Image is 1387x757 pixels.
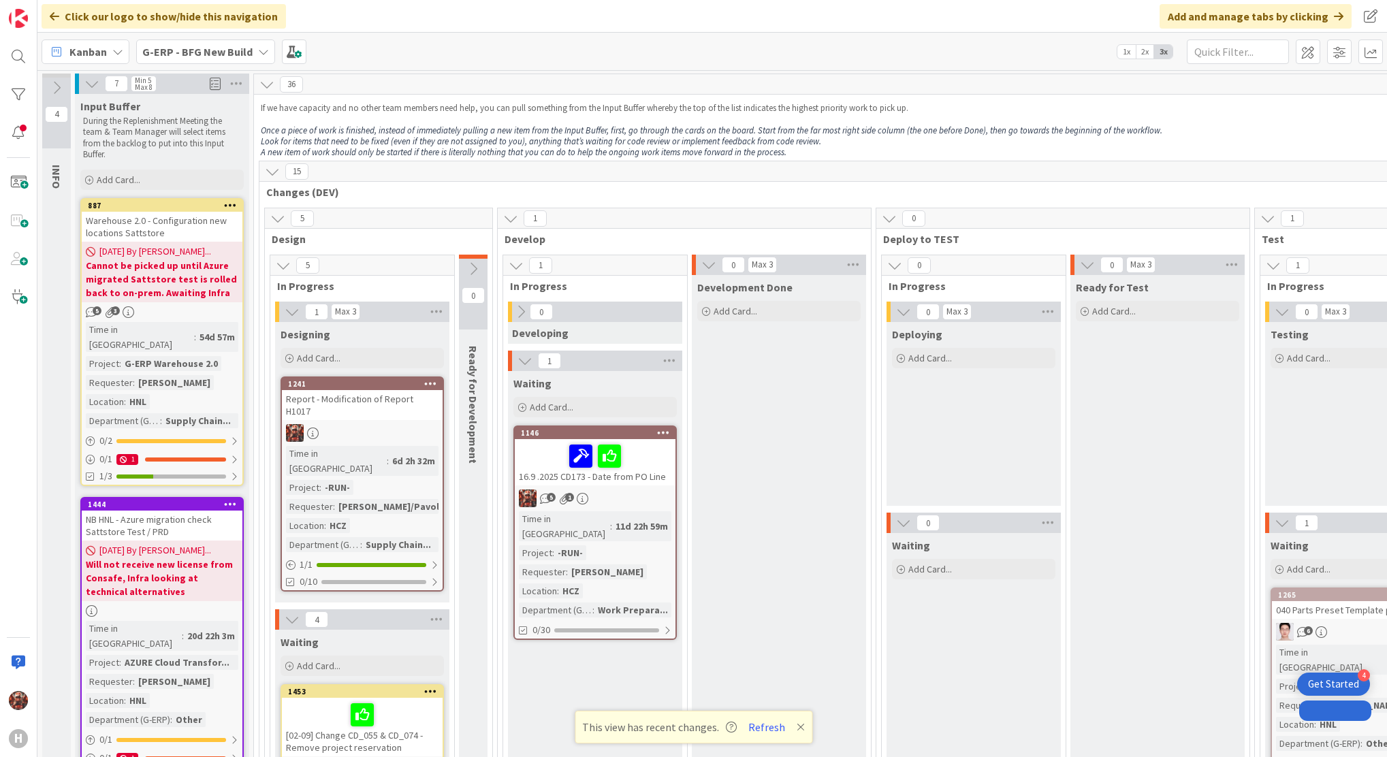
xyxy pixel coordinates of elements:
[286,424,304,442] img: JK
[1281,210,1304,227] span: 1
[513,376,552,390] span: Waiting
[1271,538,1309,552] span: Waiting
[1154,45,1173,59] span: 3x
[9,729,28,748] div: H
[902,210,925,227] span: 0
[321,480,353,495] div: -RUN-
[529,257,552,274] span: 1
[105,76,128,92] span: 7
[566,564,568,579] span: :
[1316,717,1340,732] div: HNL
[524,210,547,227] span: 1
[1130,261,1151,268] div: Max 3
[519,583,557,598] div: Location
[286,518,324,533] div: Location
[889,279,1049,293] span: In Progress
[335,499,451,514] div: [PERSON_NAME]/Pavol...
[1286,257,1309,274] span: 1
[119,356,121,371] span: :
[389,453,439,468] div: 6d 2h 32m
[80,99,140,113] span: Input Buffer
[1308,677,1359,691] div: Get Started
[282,378,443,390] div: 1241
[82,432,242,449] div: 0/2
[99,543,211,558] span: [DATE] By [PERSON_NAME]...
[172,712,206,727] div: Other
[86,674,133,689] div: Requester
[184,628,238,643] div: 20d 22h 3m
[111,306,120,315] span: 3
[99,434,112,448] span: 0 / 2
[300,558,313,572] span: 1 / 1
[99,469,112,483] span: 1/3
[296,257,319,274] span: 5
[552,545,554,560] span: :
[908,563,952,575] span: Add Card...
[946,308,968,315] div: Max 3
[97,174,140,186] span: Add Card...
[272,232,475,246] span: Design
[50,165,63,189] span: INFO
[519,602,592,617] div: Department (G-ERP)
[99,452,112,466] span: 0 / 1
[135,84,153,91] div: Max 8
[281,327,330,341] span: Designing
[1297,673,1370,696] div: Open Get Started checklist, remaining modules: 4
[86,413,160,428] div: Department (G-ERP)
[515,439,675,485] div: 16.9 .2025 CD173 - Date from PO Line
[82,498,242,541] div: 1444NB HNL - Azure migration check Sattstore Test / PRD
[319,480,321,495] span: :
[530,304,553,320] span: 0
[282,698,443,756] div: [02-09] Change CD_055 & CD_074 - Remove project reservation
[883,232,1232,246] span: Deploy to TEST
[519,489,537,507] img: JK
[124,693,126,708] span: :
[752,261,773,268] div: Max 3
[1271,327,1309,341] span: Testing
[592,602,594,617] span: :
[610,519,612,534] span: :
[9,691,28,710] img: JK
[1092,305,1136,317] span: Add Card...
[286,499,333,514] div: Requester
[86,375,133,390] div: Requester
[182,628,184,643] span: :
[119,655,121,670] span: :
[82,511,242,541] div: NB HNL - Azure migration check Sattstore Test / PRD
[582,719,737,735] span: This view has recent changes.
[594,602,671,617] div: Work Prepara...
[277,279,437,293] span: In Progress
[1136,45,1154,59] span: 2x
[1295,304,1318,320] span: 0
[360,537,362,552] span: :
[80,198,244,486] a: 887Warehouse 2.0 - Configuration new locations Sattstore[DATE] By [PERSON_NAME]...Cannot be picke...
[285,163,308,180] span: 15
[282,686,443,698] div: 1453
[291,210,314,227] span: 5
[1117,45,1136,59] span: 1x
[505,232,854,246] span: Develop
[916,515,940,531] span: 0
[162,413,234,428] div: Supply Chain...
[557,583,559,598] span: :
[86,621,182,651] div: Time in [GEOGRAPHIC_DATA]
[82,731,242,748] div: 0/1
[559,583,583,598] div: HCZ
[1314,717,1316,732] span: :
[126,693,150,708] div: HNL
[908,352,952,364] span: Add Card...
[86,259,238,300] b: Cannot be picked up until Azure migrated Sattstore test is rolled back to on-prem. Awaiting Infra
[305,611,328,628] span: 4
[512,326,569,340] span: Developing
[532,623,550,637] span: 0/30
[515,427,675,485] div: 114616.9 .2025 CD173 - Date from PO Line
[170,712,172,727] span: :
[133,674,135,689] span: :
[86,322,194,352] div: Time in [GEOGRAPHIC_DATA]
[697,280,793,294] span: Development Done
[82,199,242,242] div: 887Warehouse 2.0 - Configuration new locations Sattstore
[714,305,757,317] span: Add Card...
[1160,4,1352,29] div: Add and manage tabs by clicking
[82,199,242,212] div: 887
[326,518,350,533] div: HCZ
